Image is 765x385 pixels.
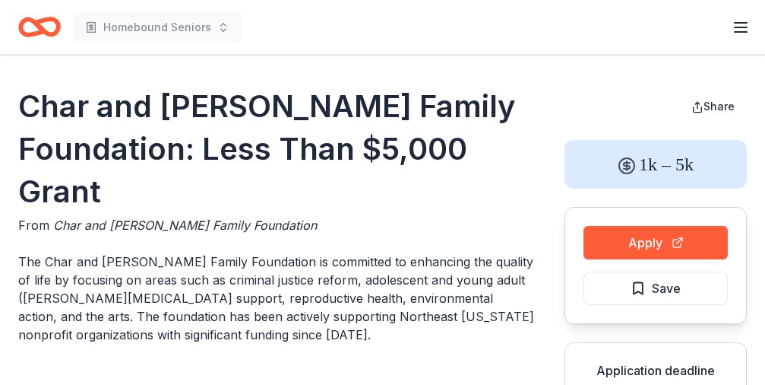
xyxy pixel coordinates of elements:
[18,216,534,234] div: From
[103,18,211,37] span: Homebound Seniors
[73,12,242,43] button: Homebound Seniors
[679,91,747,122] button: Share
[53,218,317,233] span: Char and [PERSON_NAME] Family Foundation
[18,9,61,45] a: Home
[652,278,681,298] span: Save
[577,361,734,380] div: Application deadline
[18,85,534,213] h1: Char and [PERSON_NAME] Family Foundation: Less Than $5,000 Grant
[703,100,735,113] span: Share
[583,226,728,259] button: Apply
[583,272,728,305] button: Save
[18,253,534,344] p: The Char and [PERSON_NAME] Family Foundation is committed to enhancing the quality of life by foc...
[564,140,747,189] div: 1k – 5k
